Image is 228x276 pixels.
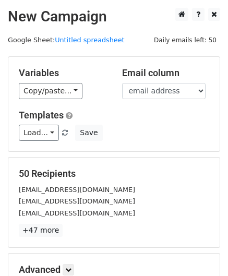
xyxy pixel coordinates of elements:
a: Load... [19,125,59,141]
a: Copy/paste... [19,83,82,99]
small: [EMAIL_ADDRESS][DOMAIN_NAME] [19,186,135,194]
h5: Email column [122,67,210,79]
a: +47 more [19,224,63,237]
a: Daily emails left: 50 [150,36,220,44]
h5: Advanced [19,264,209,275]
span: Daily emails left: 50 [150,34,220,46]
a: Untitled spreadsheet [55,36,124,44]
small: [EMAIL_ADDRESS][DOMAIN_NAME] [19,209,135,217]
small: Google Sheet: [8,36,125,44]
iframe: Chat Widget [176,226,228,276]
h5: Variables [19,67,106,79]
button: Save [75,125,102,141]
a: Templates [19,110,64,121]
h2: New Campaign [8,8,220,26]
h5: 50 Recipients [19,168,209,179]
small: [EMAIL_ADDRESS][DOMAIN_NAME] [19,197,135,205]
